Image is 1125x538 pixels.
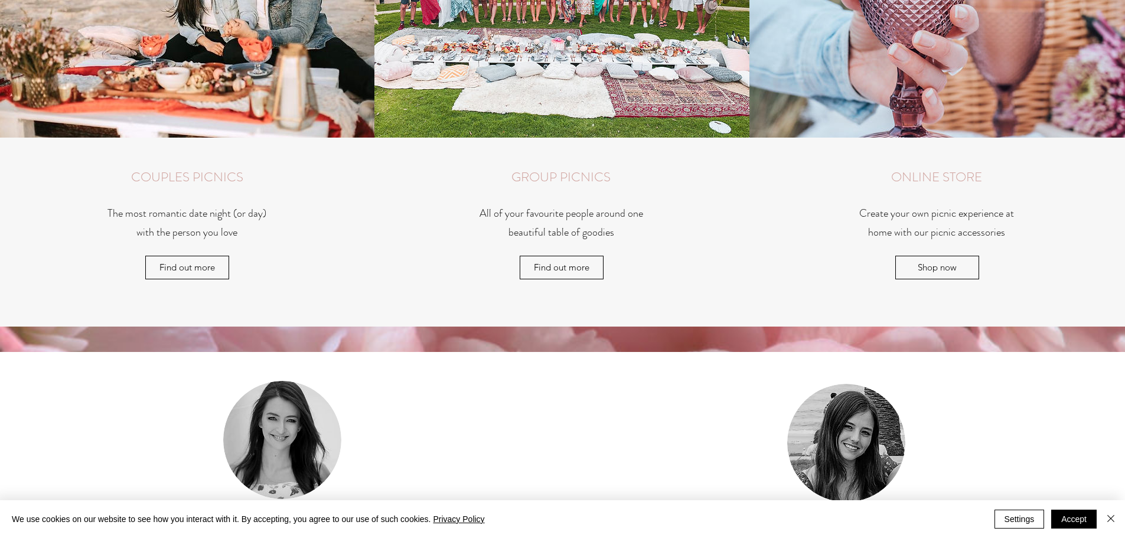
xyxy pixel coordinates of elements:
span: We use cookies on our website to see how you interact with it. By accepting, you agree to our use... [12,514,485,524]
img: 56887041_10158441133105884_5843150749617 [223,381,341,499]
iframe: Wix Chat [906,487,1125,538]
span: The most romantic date night (or day) with the person you love [107,206,266,240]
span: GROUP PICNICS [511,168,611,186]
button: Accept [1051,510,1097,529]
a: Privacy Policy [433,514,484,524]
span: Create your own picnic experience at home with our picnic accessories [859,206,1014,240]
span: Find out more [534,259,589,276]
button: Settings [994,510,1045,529]
a: Find out more [145,256,229,279]
a: Find out more [520,256,604,279]
span: ONLINE STORE [891,168,982,186]
button: Close [1104,510,1118,529]
span: Find out more [159,259,215,276]
span: Shop now [918,259,957,276]
span: COUPLES PICNICS [131,168,243,186]
img: Close [1104,511,1118,526]
span: All of your favourite people around one beautiful table of goodies [480,206,643,240]
a: Shop now [895,256,979,279]
img: Photo%2015-2-20%2C%202%2039%2012%20pm_ed [787,384,905,502]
